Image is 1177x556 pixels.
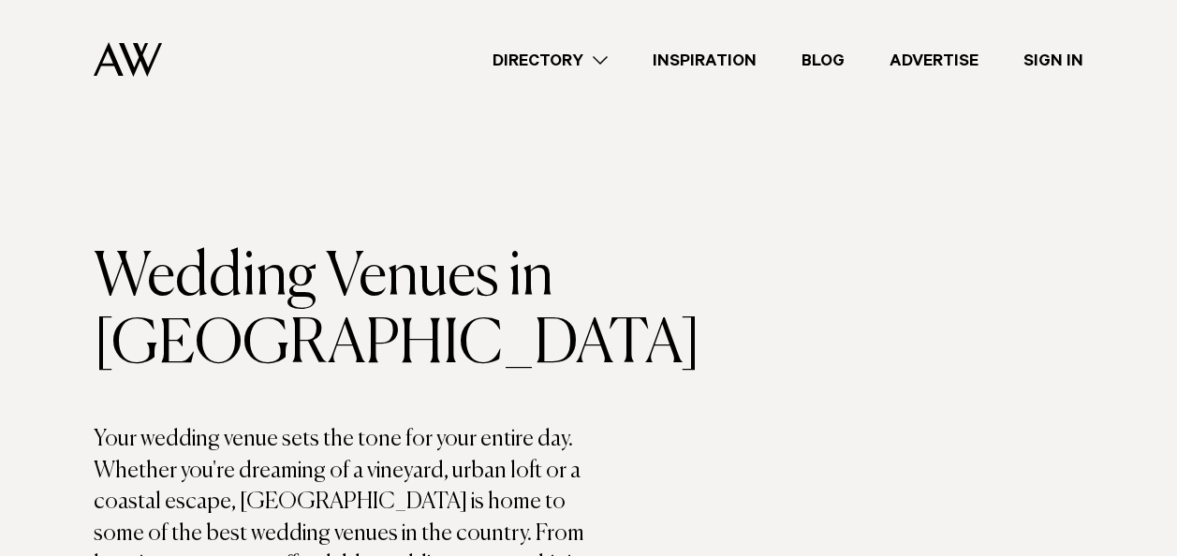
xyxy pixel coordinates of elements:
h1: Wedding Venues in [GEOGRAPHIC_DATA] [94,244,589,379]
a: Advertise [867,48,1001,73]
a: Blog [779,48,867,73]
img: Auckland Weddings Logo [94,42,162,77]
a: Sign In [1001,48,1106,73]
a: Inspiration [630,48,779,73]
a: Directory [470,48,630,73]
